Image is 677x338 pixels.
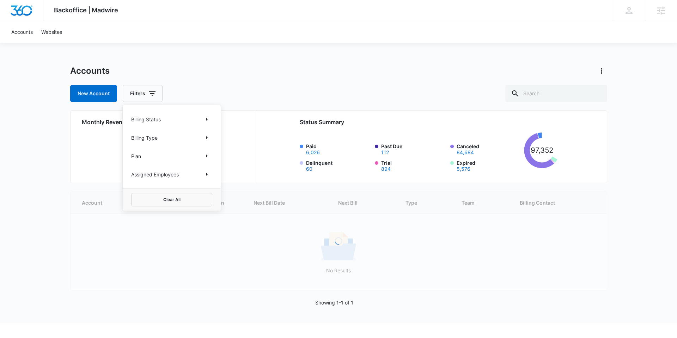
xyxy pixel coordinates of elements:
[131,152,141,160] p: Plan
[596,65,607,77] button: Actions
[201,132,212,143] button: Show Billing Type filters
[201,114,212,125] button: Show Billing Status filters
[123,85,163,102] button: Filters
[300,118,560,126] h2: Status Summary
[381,159,446,171] label: Trial
[315,299,353,306] p: Showing 1-1 of 1
[70,85,117,102] a: New Account
[457,159,522,171] label: Expired
[37,21,66,43] a: Websites
[70,66,110,76] h1: Accounts
[201,169,212,180] button: Show Assigned Employees filters
[306,167,312,171] button: Delinquent
[306,159,371,171] label: Delinquent
[381,150,389,155] button: Past Due
[457,150,474,155] button: Canceled
[131,116,161,123] p: Billing Status
[381,167,391,171] button: Trial
[306,150,320,155] button: Paid
[201,150,212,162] button: Show Plan filters
[306,143,371,155] label: Paid
[82,118,247,126] h2: Monthly Revenue
[54,6,118,14] span: Backoffice | Madwire
[381,143,446,155] label: Past Due
[7,21,37,43] a: Accounts
[131,134,158,141] p: Billing Type
[531,146,553,155] tspan: 97,352
[457,167,470,171] button: Expired
[505,85,607,102] input: Search
[131,171,179,178] p: Assigned Employees
[457,143,522,155] label: Canceled
[131,193,212,206] button: Clear All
